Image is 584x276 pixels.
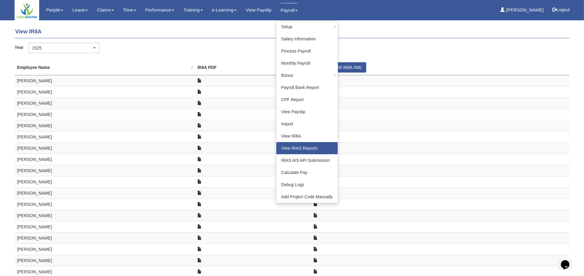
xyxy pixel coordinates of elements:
span: Download IR8A PDF [197,213,202,217]
img: logo.PNG [16,2,38,19]
th: Download All IR8A XML [311,60,569,75]
a: Training [183,3,203,17]
a: View IR8A [276,130,338,142]
button: 2025 [28,43,99,53]
td: [PERSON_NAME] [15,131,195,142]
span: Download IR8A PDF [197,78,202,83]
iframe: chat widget [558,252,578,270]
td: [PERSON_NAME] [15,142,195,154]
a: Performance [145,3,174,17]
td: [PERSON_NAME] [15,154,195,165]
span: Download IR8A PDF [197,135,202,139]
span: Download IR8A PDF [197,224,202,229]
span: Download IR8A PDF [197,101,202,105]
a: Setup [276,21,338,33]
span: Download IR8A PDF [197,112,202,116]
label: Year [15,43,28,52]
span: Download IR8A PDF [197,269,202,274]
td: [PERSON_NAME] [15,86,195,97]
a: Bonus [276,69,338,81]
span: Download IR8A PDF [197,157,202,161]
span: Download IR8A PDF [197,179,202,184]
a: Monthly Payroll [276,57,338,69]
span: Download IR8A XML [313,258,318,262]
span: Download IR8A XML [313,236,318,240]
td: [PERSON_NAME] [15,120,195,131]
td: [PERSON_NAME] [15,199,195,210]
th: IR8A PDF : activate to sort column ascending [195,60,311,75]
span: Download IR8A XML [313,202,318,206]
span: Download IR8A PDF [197,146,202,150]
span: Download IR8A PDF [197,191,202,195]
a: Payroll [281,3,298,17]
a: Time [123,3,136,17]
span: Download IR8A PDF [197,247,202,251]
span: Download IR8A PDF [197,123,202,128]
a: Add Project Code Manually [276,191,338,203]
span: Download IR8A PDF [197,236,202,240]
a: Salary Information [276,33,338,45]
h4: View IR8A [15,26,569,38]
th: Employee Name : activate to sort column ascending [15,60,195,75]
td: [PERSON_NAME] [15,109,195,120]
a: Process Payroll [276,45,338,57]
a: Import [276,118,338,130]
a: View IRAS Reports [276,142,338,154]
td: [PERSON_NAME] [15,165,195,176]
a: Claims [97,3,114,17]
a: Debug Logs [276,179,338,191]
td: [PERSON_NAME] [15,187,195,199]
span: Download IR8A PDF [197,202,202,206]
span: Download IR8A XML [313,213,318,217]
a: People [46,3,63,17]
a: [PERSON_NAME] [500,3,544,17]
span: Download IR8A XML [313,224,318,229]
a: e-Learning [212,3,237,17]
span: Download IR8A XML [313,269,318,274]
a: IRAS AIS API Submission [276,154,338,166]
a: View Payslip [276,106,338,118]
span: Download IR8A PDF [197,90,202,94]
td: [PERSON_NAME] [15,176,195,187]
td: [PERSON_NAME] [15,221,195,232]
button: Logout [548,2,574,17]
a: View Payslip [246,3,272,17]
a: CPF Report [276,94,338,106]
td: [PERSON_NAME] [15,255,195,266]
span: Download IR8A PDF [197,258,202,262]
button: Download All IR8A XML [313,62,366,73]
td: [PERSON_NAME] [15,97,195,109]
div: 2025 [32,45,92,51]
td: [PERSON_NAME] [15,244,195,255]
a: Calculate Pay [276,166,338,179]
a: Payroll Bank Report [276,81,338,94]
td: [PERSON_NAME] [15,75,195,86]
td: [PERSON_NAME] [15,210,195,221]
span: Download IR8A PDF [197,168,202,172]
td: [PERSON_NAME] [15,232,195,244]
span: Download IR8A XML [313,247,318,251]
a: Leave [72,3,88,17]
